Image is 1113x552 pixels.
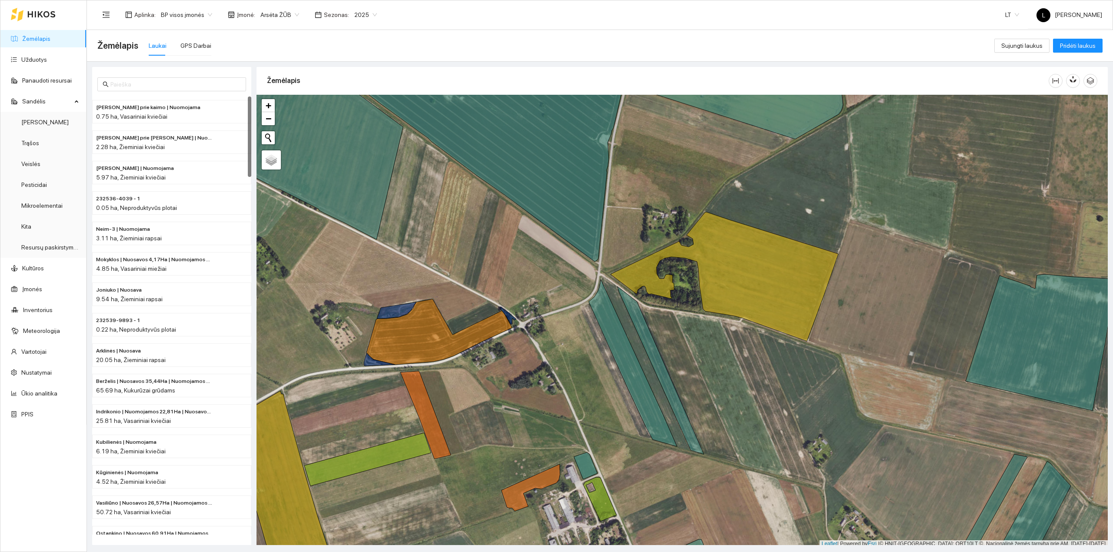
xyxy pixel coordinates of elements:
[96,174,166,181] span: 5.97 ha, Žieminiai kviečiai
[125,11,132,18] span: layout
[22,265,44,272] a: Kultūros
[822,541,837,547] a: Leaflet
[21,369,52,376] a: Nustatymai
[96,204,177,211] span: 0.05 ha, Neproduktyvūs plotai
[23,306,53,313] a: Inventorius
[97,6,115,23] button: menu-fold
[260,8,299,21] span: Arsėta ŽŪB
[1001,41,1043,50] span: Sujungti laukus
[22,35,50,42] a: Žemėlapis
[266,113,271,124] span: −
[21,140,39,146] a: Trąšos
[96,417,171,424] span: 25.81 ha, Vasariniai kviečiai
[262,131,275,144] button: Initiate a new search
[994,39,1050,53] button: Sujungti laukus
[1049,74,1063,88] button: column-width
[96,438,157,446] span: Kubilienės | Nuomojama
[820,540,1108,548] div: | Powered by © HNIT-[GEOGRAPHIC_DATA]; ORT10LT ©, Nacionalinė žemės tarnyba prie AM, [DATE]-[DATE]
[96,478,166,485] span: 4.52 ha, Žieminiai kviečiai
[97,39,138,53] span: Žemėlapis
[161,8,212,21] span: BP visos įmonės
[110,80,241,89] input: Paieška
[21,202,63,209] a: Mikroelementai
[21,160,40,167] a: Veislės
[22,286,42,293] a: Įmonės
[96,265,167,272] span: 4.85 ha, Vasariniai miežiai
[1005,8,1019,21] span: LT
[96,113,167,120] span: 0.75 ha, Vasariniai kviečiai
[96,256,213,264] span: Mokyklos | Nuosavos 4,17Ha | Nuomojamos 0,68Ha
[102,11,110,19] span: menu-fold
[96,195,140,203] span: 232536-4039 - 1
[21,390,57,397] a: Ūkio analitika
[1049,77,1062,84] span: column-width
[96,103,200,112] span: Rolando prie kaimo | Nuomojama
[96,347,141,355] span: Arklinės | Nuosava
[149,41,167,50] div: Laukai
[96,509,171,515] span: 50.72 ha, Vasariniai kviečiai
[134,10,156,20] span: Aplinka :
[262,112,275,125] a: Zoom out
[315,11,322,18] span: calendar
[267,68,1049,93] div: Žemėlapis
[96,164,174,173] span: Ginaičių Valiaus | Nuomojama
[262,150,281,170] a: Layers
[21,119,69,126] a: [PERSON_NAME]
[96,499,213,507] span: Vasiliūno | Nuosavos 26,57Ha | Nuomojamos 24,15Ha
[324,10,349,20] span: Sezonas :
[21,244,80,251] a: Resursų paskirstymas
[237,10,255,20] span: Įmonė :
[96,143,165,150] span: 2.28 ha, Žieminiai kviečiai
[22,77,72,84] a: Panaudoti resursai
[266,100,271,111] span: +
[21,411,33,418] a: PPIS
[1036,11,1102,18] span: [PERSON_NAME]
[994,42,1050,49] a: Sujungti laukus
[1060,41,1096,50] span: Pridėti laukus
[96,408,213,416] span: Indrikonio | Nuomojamos 22,81Ha | Nuosavos 3,00 Ha
[96,316,140,325] span: 232539-9893 - 1
[262,99,275,112] a: Zoom in
[96,469,158,477] span: Kūginienės | Nuomojama
[103,81,109,87] span: search
[1053,39,1103,53] button: Pridėti laukus
[180,41,211,50] div: GPS Darbai
[96,326,176,333] span: 0.22 ha, Neproduktyvūs plotai
[23,327,60,334] a: Meteorologija
[96,134,213,142] span: Rolando prie Valės | Nuosava
[228,11,235,18] span: shop
[21,223,31,230] a: Kita
[96,225,150,233] span: Neim-3 | Nuomojama
[96,529,213,538] span: Ostankino | Nuosavos 60,91Ha | Numojamos 44,38Ha
[1042,8,1045,22] span: L
[21,181,47,188] a: Pesticidai
[21,56,47,63] a: Užduotys
[868,541,877,547] a: Esri
[96,356,166,363] span: 20.05 ha, Žieminiai rapsai
[878,541,880,547] span: |
[96,387,175,394] span: 65.69 ha, Kukurūzai grūdams
[96,296,163,303] span: 9.54 ha, Žieminiai rapsai
[96,448,166,455] span: 6.19 ha, Žieminiai kviečiai
[96,286,142,294] span: Joniuko | Nuosava
[96,235,162,242] span: 3.11 ha, Žieminiai rapsai
[354,8,377,21] span: 2025
[21,348,47,355] a: Vartotojai
[22,93,72,110] span: Sandėlis
[96,377,213,386] span: Berželis | Nuosavos 35,44Ha | Nuomojamos 30,25Ha
[1053,42,1103,49] a: Pridėti laukus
